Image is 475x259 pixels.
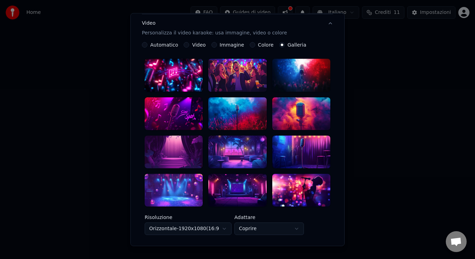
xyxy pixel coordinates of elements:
label: Colore [258,42,274,47]
label: Galleria [288,42,306,47]
label: Automatico [150,42,178,47]
label: Risoluzione [145,215,232,220]
div: Video [142,20,287,37]
label: Immagine [220,42,244,47]
button: VideoPersonalizza il video karaoke: usa immagine, video o colore [142,14,333,42]
p: Personalizza il video karaoke: usa immagine, video o colore [142,30,287,37]
label: Video [192,42,206,47]
label: Adattare [234,215,304,220]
